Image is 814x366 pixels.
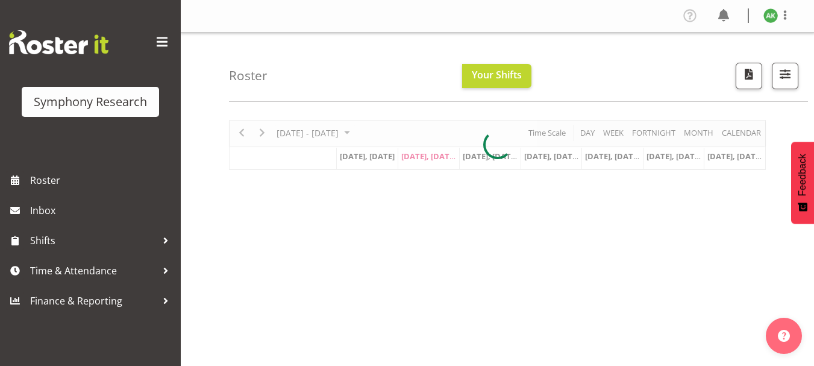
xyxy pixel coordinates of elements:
[30,262,157,280] span: Time & Attendance
[472,68,522,81] span: Your Shifts
[9,30,108,54] img: Rosterit website logo
[30,171,175,189] span: Roster
[778,330,790,342] img: help-xxl-2.png
[462,64,531,88] button: Your Shifts
[30,201,175,219] span: Inbox
[797,154,808,196] span: Feedback
[763,8,778,23] img: amit-kumar11606.jpg
[772,63,798,89] button: Filter Shifts
[736,63,762,89] button: Download a PDF of the roster according to the set date range.
[30,292,157,310] span: Finance & Reporting
[30,232,157,250] span: Shifts
[229,69,268,83] h4: Roster
[34,93,147,111] div: Symphony Research
[791,142,814,224] button: Feedback - Show survey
